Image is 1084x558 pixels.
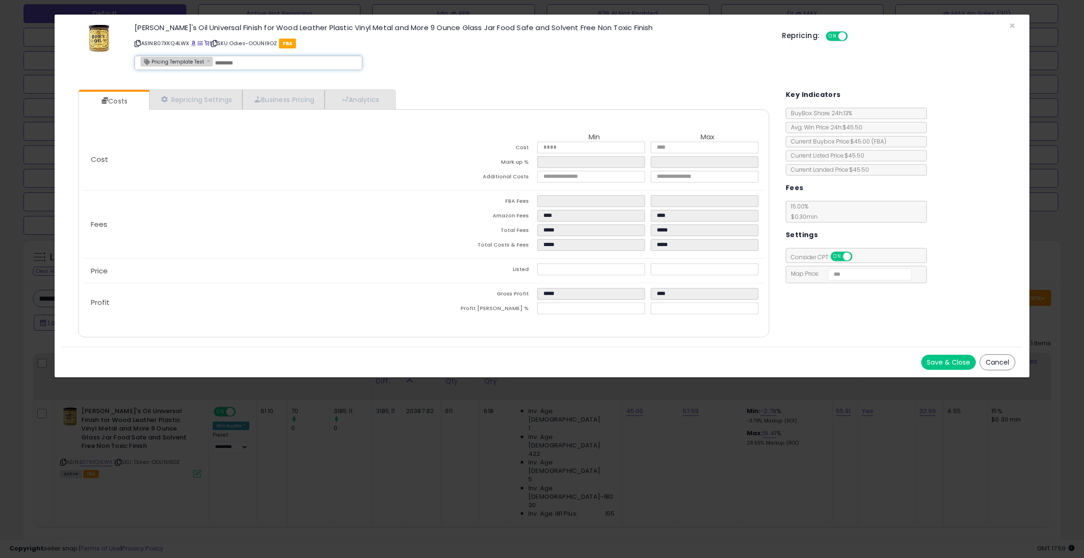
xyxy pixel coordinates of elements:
[786,253,865,261] span: Consider CPT:
[191,40,196,47] a: BuyBox page
[786,213,818,221] span: $0.30 min
[198,40,203,47] a: All offer listings
[786,123,862,131] span: Avg. Win Price 24h: $45.50
[424,156,537,171] td: Mark up %
[135,36,768,51] p: ASIN: B07XKQ4LWX | SKU: Odies-OOUNI9OZ
[325,90,394,109] a: Analytics
[827,32,838,40] span: ON
[83,156,423,163] p: Cost
[424,288,537,303] td: Gross Profit
[424,263,537,278] td: Listed
[980,354,1015,370] button: Cancel
[786,270,912,278] span: Map Price:
[786,137,886,145] span: Current Buybox Price:
[83,221,423,228] p: Fees
[1009,19,1015,32] span: ×
[79,92,148,111] a: Costs
[786,151,864,159] span: Current Listed Price: $45.50
[424,303,537,317] td: Profit [PERSON_NAME] %
[84,24,112,52] img: 51JHjb6y3eL._SL60_.jpg
[424,239,537,254] td: Total Costs & Fees
[149,90,242,109] a: Repricing Settings
[83,267,423,275] p: Price
[831,253,843,261] span: ON
[204,40,209,47] a: Your listing only
[786,109,852,117] span: BuyBox Share 24h: 13%
[424,171,537,185] td: Additional Costs
[846,32,861,40] span: OFF
[786,202,818,221] span: 15.00 %
[135,24,768,31] h3: [PERSON_NAME]'s Oil Universal Finish for Wood Leather Plastic Vinyl Metal and More 9 Ounce Glass ...
[242,90,325,109] a: Business Pricing
[424,195,537,210] td: FBA Fees
[537,133,651,142] th: Min
[83,299,423,306] p: Profit
[207,56,212,65] a: ×
[921,355,976,370] button: Save & Close
[424,224,537,239] td: Total Fees
[141,57,204,65] span: Pricing Template Test
[651,133,764,142] th: Max
[851,253,866,261] span: OFF
[871,137,886,145] span: ( FBA )
[850,137,886,145] span: $45.00
[279,39,296,48] span: FBA
[786,166,869,174] span: Current Landed Price: $45.50
[782,32,820,40] h5: Repricing:
[424,142,537,156] td: Cost
[786,89,841,101] h5: Key Indicators
[786,182,804,194] h5: Fees
[424,210,537,224] td: Amazon Fees
[786,229,818,241] h5: Settings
